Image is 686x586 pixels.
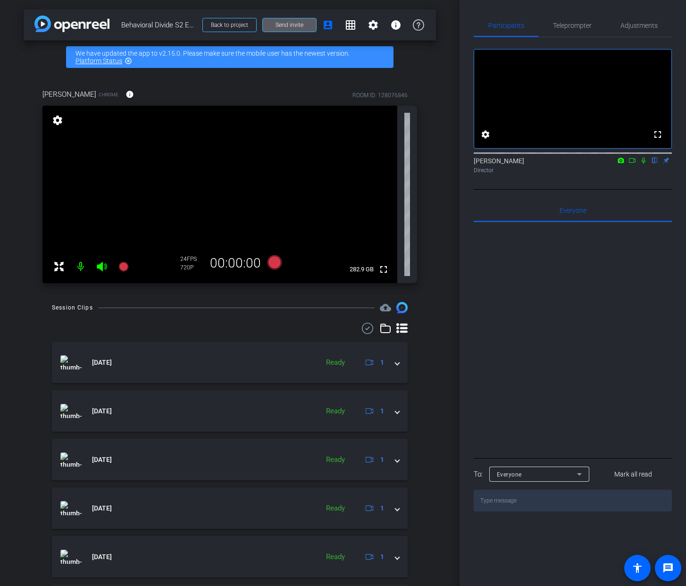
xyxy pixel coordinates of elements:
[614,469,652,479] span: Mark all read
[488,22,524,29] span: Participants
[99,91,118,98] span: Chrome
[380,302,391,313] span: Destinations for your clips
[474,156,672,175] div: [PERSON_NAME]
[380,455,384,465] span: 1
[480,129,491,140] mat-icon: settings
[474,166,672,175] div: Director
[187,256,197,262] span: FPS
[66,46,393,68] div: We have updated the app to v2.15.0. Please make sure the mobile user has the newest version.
[92,455,112,465] span: [DATE]
[378,264,389,275] mat-icon: fullscreen
[345,19,356,31] mat-icon: grid_on
[211,22,248,28] span: Back to project
[352,91,408,100] div: ROOM ID: 128076846
[321,406,350,417] div: Ready
[276,21,303,29] span: Send invite
[52,390,408,432] mat-expansion-panel-header: thumb-nail[DATE]Ready1
[346,264,377,275] span: 282.9 GB
[60,452,82,467] img: thumb-nail
[380,302,391,313] mat-icon: cloud_upload
[125,57,132,65] mat-icon: highlight_off
[75,57,122,65] a: Platform Status
[380,503,384,513] span: 1
[662,562,674,574] mat-icon: message
[632,562,643,574] mat-icon: accessibility
[180,255,204,263] div: 24
[125,90,134,99] mat-icon: info
[380,552,384,562] span: 1
[553,22,592,29] span: Teleprompter
[321,503,350,514] div: Ready
[322,19,334,31] mat-icon: account_box
[204,255,267,271] div: 00:00:00
[52,536,408,578] mat-expansion-panel-header: thumb-nail[DATE]Ready1
[321,357,350,368] div: Ready
[52,342,408,383] mat-expansion-panel-header: thumb-nail[DATE]Ready1
[380,358,384,368] span: 1
[380,406,384,416] span: 1
[396,302,408,313] img: Session clips
[92,552,112,562] span: [DATE]
[42,89,96,100] span: [PERSON_NAME]
[60,550,82,564] img: thumb-nail
[321,552,350,562] div: Ready
[368,19,379,31] mat-icon: settings
[60,404,82,418] img: thumb-nail
[51,115,64,126] mat-icon: settings
[52,303,93,312] div: Session Clips
[390,19,402,31] mat-icon: info
[649,156,661,164] mat-icon: flip
[180,264,204,271] div: 720P
[52,487,408,529] mat-expansion-panel-header: thumb-nail[DATE]Ready1
[121,16,197,34] span: Behavioral Divide S2 Episode 8
[497,471,522,478] span: Everyone
[60,501,82,515] img: thumb-nail
[34,16,109,32] img: app-logo
[52,439,408,480] mat-expansion-panel-header: thumb-nail[DATE]Ready1
[560,207,586,214] span: Everyone
[92,358,112,368] span: [DATE]
[321,454,350,465] div: Ready
[92,406,112,416] span: [DATE]
[620,22,658,29] span: Adjustments
[474,469,483,480] div: To:
[262,18,317,32] button: Send invite
[595,466,672,483] button: Mark all read
[652,129,663,140] mat-icon: fullscreen
[202,18,257,32] button: Back to project
[60,355,82,369] img: thumb-nail
[92,503,112,513] span: [DATE]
